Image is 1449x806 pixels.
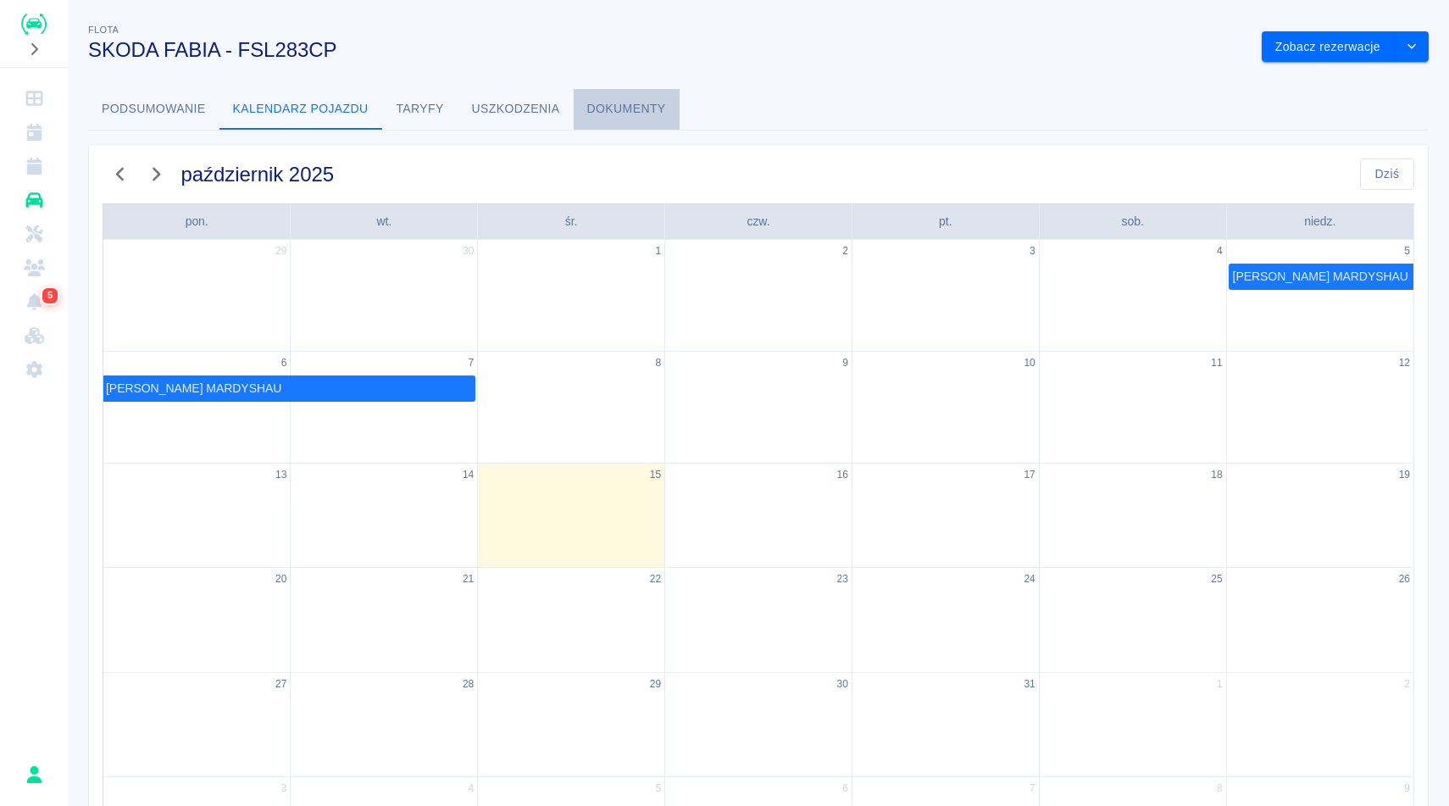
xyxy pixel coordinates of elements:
[935,211,955,232] a: piątek
[1396,352,1413,374] a: 12 października 2025
[665,240,852,351] td: 2 października 2025
[21,38,47,60] button: Rozwiń nawigację
[7,285,61,319] a: Powiadomienia
[574,89,680,130] button: Dokumenty
[478,351,665,463] td: 8 października 2025
[291,351,478,463] td: 7 października 2025
[382,89,458,130] button: Taryfy
[16,757,52,792] button: Rafał Płaza
[834,568,852,590] a: 23 października 2025
[103,672,291,776] td: 27 października 2025
[1026,777,1039,799] a: 7 listopada 2025
[272,673,290,695] a: 27 października 2025
[839,777,852,799] a: 6 listopada 2025
[665,463,852,567] td: 16 października 2025
[647,464,664,486] a: 15 października 2025
[458,89,574,130] button: Uszkodzenia
[459,568,477,590] a: 21 października 2025
[478,672,665,776] td: 29 października 2025
[1207,464,1225,486] a: 18 października 2025
[182,211,212,232] a: poniedziałek
[21,14,47,35] img: Renthelp
[1213,240,1226,262] a: 4 października 2025
[459,673,477,695] a: 28 października 2025
[852,351,1039,463] td: 10 października 2025
[7,149,61,183] a: Rezerwacje
[1026,240,1039,262] a: 3 października 2025
[852,463,1039,567] td: 17 października 2025
[291,240,478,351] td: 30 września 2025
[105,379,282,398] div: [PERSON_NAME] MARDYSHAU
[103,463,291,567] td: 13 października 2025
[665,351,852,463] td: 9 października 2025
[478,568,665,672] td: 22 października 2025
[88,89,219,130] button: Podsumowanie
[852,240,1039,351] td: 3 października 2025
[1401,240,1413,262] a: 5 października 2025
[1039,672,1226,776] td: 1 listopada 2025
[743,211,773,232] a: czwartek
[278,352,291,374] a: 6 października 2025
[652,240,664,262] a: 1 października 2025
[1207,568,1225,590] a: 25 października 2025
[291,672,478,776] td: 28 października 2025
[7,81,61,115] a: Dashboard
[1401,777,1413,799] a: 9 listopada 2025
[278,777,291,799] a: 3 listopada 2025
[834,464,852,486] a: 16 października 2025
[1119,211,1147,232] a: sobota
[852,672,1039,776] td: 31 października 2025
[465,352,478,374] a: 7 października 2025
[1207,352,1225,374] a: 11 października 2025
[652,352,664,374] a: 8 października 2025
[291,463,478,567] td: 14 października 2025
[459,240,477,262] a: 30 września 2025
[562,211,581,232] a: środa
[7,183,61,217] a: Flota
[103,568,291,672] td: 20 października 2025
[1213,673,1226,695] a: 1 listopada 2025
[7,319,61,353] a: Widget WWW
[7,115,61,149] a: Kalendarz
[181,163,335,186] h3: październik 2025
[1226,240,1413,351] td: 5 października 2025
[1226,351,1413,463] td: 12 października 2025
[465,777,478,799] a: 4 listopada 2025
[1039,240,1226,351] td: 4 października 2025
[272,568,290,590] a: 20 października 2025
[272,464,290,486] a: 13 października 2025
[839,352,852,374] a: 9 października 2025
[1396,568,1413,590] a: 26 października 2025
[1039,351,1226,463] td: 11 października 2025
[647,673,664,695] a: 29 października 2025
[1226,568,1413,672] td: 26 października 2025
[291,568,478,672] td: 21 października 2025
[1020,464,1038,486] a: 17 października 2025
[665,672,852,776] td: 30 października 2025
[478,463,665,567] td: 15 października 2025
[1213,777,1226,799] a: 8 listopada 2025
[272,240,290,262] a: 29 września 2025
[103,351,291,463] td: 6 października 2025
[834,673,852,695] a: 30 października 2025
[852,568,1039,672] td: 24 października 2025
[373,211,395,232] a: wtorek
[44,287,56,304] span: 5
[88,25,119,35] span: Flota
[103,240,291,351] td: 29 września 2025
[1360,158,1414,190] button: Dziś
[1039,463,1226,567] td: 18 października 2025
[1232,267,1409,286] div: [PERSON_NAME] MARDYSHAU
[1401,673,1413,695] a: 2 listopada 2025
[1262,31,1395,63] button: Zobacz rezerwacje
[7,353,61,386] a: Ustawienia
[459,464,477,486] a: 14 października 2025
[652,777,664,799] a: 5 listopada 2025
[1020,673,1038,695] a: 31 października 2025
[839,240,852,262] a: 2 października 2025
[478,240,665,351] td: 1 października 2025
[1301,211,1339,232] a: niedziela
[88,38,1248,62] h3: SKODA FABIA - FSL283CP
[1020,568,1038,590] a: 24 października 2025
